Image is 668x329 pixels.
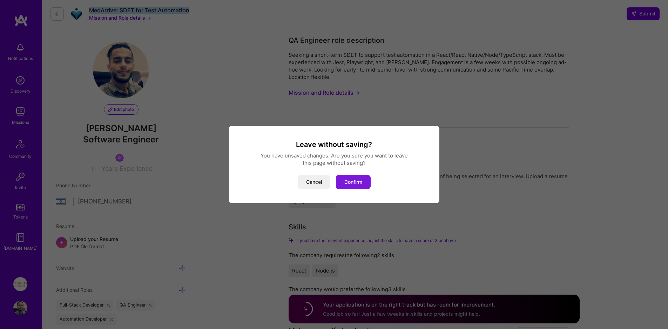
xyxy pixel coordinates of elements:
div: You have unsaved changes. Are you sure you want to leave [237,152,431,159]
div: modal [229,126,439,203]
div: this page without saving? [237,159,431,167]
button: Cancel [298,175,330,189]
h3: Leave without saving? [237,140,431,149]
button: Confirm [336,175,371,189]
